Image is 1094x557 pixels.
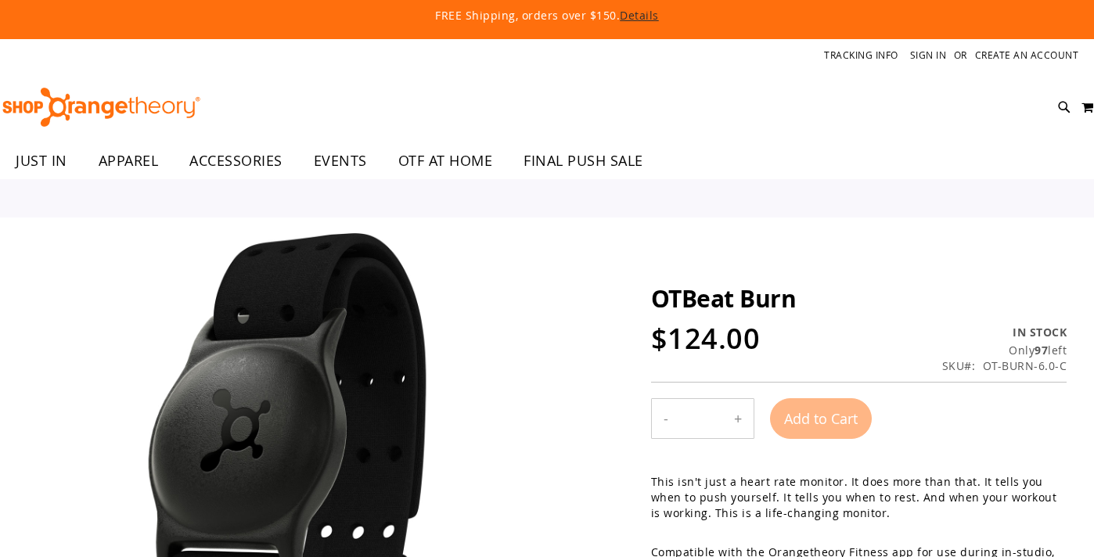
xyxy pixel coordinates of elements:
a: Create an Account [975,49,1079,62]
strong: SKU [942,358,976,373]
a: APPAREL [83,143,175,179]
a: OTF AT HOME [383,143,509,178]
div: OT-BURN-6.0-C [983,358,1067,374]
span: APPAREL [99,143,159,178]
span: ACCESSORIES [189,143,282,178]
strong: 97 [1035,343,1048,358]
a: Details [620,8,659,23]
span: In stock [1013,325,1067,340]
a: Sign In [910,49,947,62]
a: EVENTS [298,143,383,179]
div: Only 97 left [942,343,1067,358]
div: Availability [942,325,1067,340]
span: $124.00 [651,319,761,358]
a: Tracking Info [824,49,898,62]
span: OTBeat Burn [651,282,797,314]
span: EVENTS [314,143,367,178]
p: FREE Shipping, orders over $150. [77,8,1017,23]
a: ACCESSORIES [174,143,298,179]
span: OTF AT HOME [398,143,493,178]
button: Decrease product quantity [652,399,680,438]
input: Product quantity [680,400,722,437]
a: FINAL PUSH SALE [508,143,659,179]
span: JUST IN [16,143,67,178]
p: This isn't just a heart rate monitor. It does more than that. It tells you when to push yourself.... [651,474,1067,521]
span: FINAL PUSH SALE [524,143,643,178]
button: Increase product quantity [722,399,754,438]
